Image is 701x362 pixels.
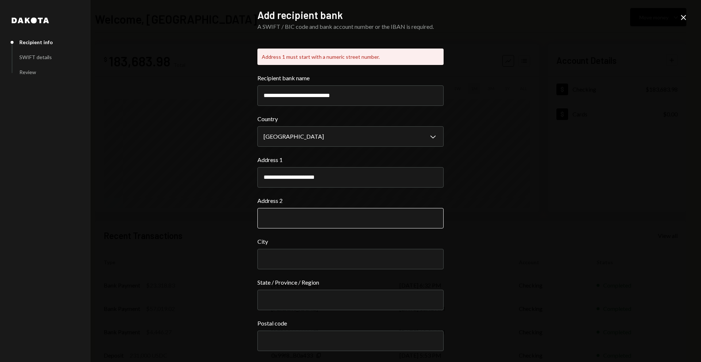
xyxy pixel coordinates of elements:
label: Address 2 [257,196,444,205]
div: A SWIFT / BIC code and bank account number or the IBAN is required. [257,22,444,31]
div: SWIFT details [19,54,52,60]
label: State / Province / Region [257,278,444,287]
button: Country [257,126,444,147]
label: City [257,237,444,246]
div: Review [19,69,36,75]
label: Country [257,115,444,123]
h2: Add recipient bank [257,8,444,22]
label: Address 1 [257,155,444,164]
label: Recipient bank name [257,74,444,82]
label: Postal code [257,319,444,328]
div: Recipient info [19,39,53,45]
div: Address 1 must start with a numeric street number. [257,49,444,65]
